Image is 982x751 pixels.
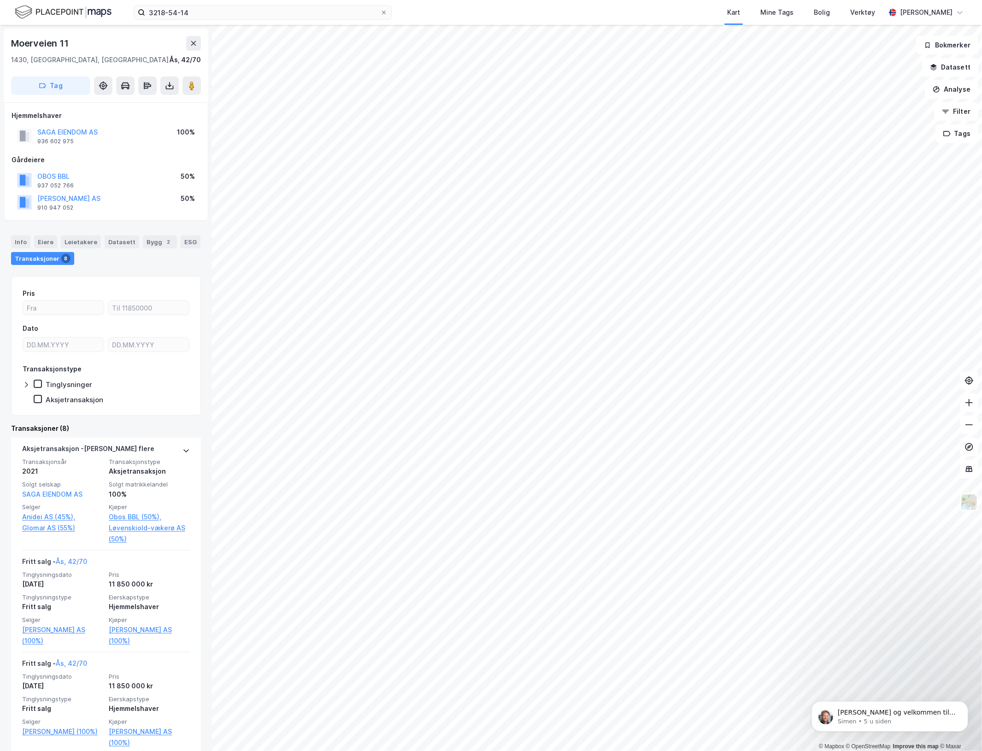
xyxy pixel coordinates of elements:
[109,681,190,692] div: 11 850 000 kr
[23,288,35,299] div: Pris
[11,252,74,265] div: Transaksjoner
[22,726,103,737] a: [PERSON_NAME] (100%)
[109,593,190,601] span: Eierskapstype
[145,6,380,19] input: Søk på adresse, matrikkel, gårdeiere, leietakere eller personer
[846,743,891,750] a: OpenStreetMap
[22,481,103,488] span: Solgt selskap
[22,511,103,522] a: Anidei AS (45%),
[105,235,139,248] div: Datasett
[22,681,103,692] div: [DATE]
[164,237,173,246] div: 2
[108,338,189,352] input: DD.MM.YYYY
[22,601,103,612] div: Fritt salg
[37,204,73,211] div: 910 947 052
[935,124,978,143] button: Tags
[56,659,87,667] a: Ås, 42/70
[22,673,103,681] span: Tinglysningsdato
[109,503,190,511] span: Kjøper
[169,54,201,65] div: Ås, 42/70
[850,7,875,18] div: Verktøy
[61,254,71,263] div: 8
[22,616,103,624] span: Selger
[22,556,87,571] div: Fritt salg -
[109,571,190,579] span: Pris
[109,601,190,612] div: Hjemmelshaver
[22,579,103,590] div: [DATE]
[109,703,190,714] div: Hjemmelshaver
[22,522,103,534] a: Glomar AS (55%)
[11,36,71,51] div: Moerveien 11
[22,466,103,477] div: 2021
[37,182,74,189] div: 937 052 766
[925,80,978,99] button: Analyse
[109,616,190,624] span: Kjøper
[900,7,953,18] div: [PERSON_NAME]
[11,235,30,248] div: Info
[34,235,57,248] div: Eiere
[798,682,982,746] iframe: Intercom notifications melding
[893,743,939,750] a: Improve this map
[177,127,195,138] div: 100%
[22,490,82,498] a: SAGA EIENDOM AS
[181,171,195,182] div: 50%
[109,718,190,726] span: Kjøper
[109,522,190,545] a: Løvenskiold-vækerø AS (50%)
[46,380,92,389] div: Tinglysninger
[37,138,74,145] div: 936 602 975
[12,154,200,165] div: Gårdeiere
[181,193,195,204] div: 50%
[727,7,740,18] div: Kart
[56,557,87,565] a: Ås, 42/70
[46,395,103,404] div: Aksjetransaksjon
[22,624,103,646] a: [PERSON_NAME] AS (100%)
[61,235,101,248] div: Leietakere
[22,718,103,726] span: Selger
[22,703,103,714] div: Fritt salg
[109,624,190,646] a: [PERSON_NAME] AS (100%)
[12,110,200,121] div: Hjemmelshaver
[22,593,103,601] span: Tinglysningstype
[108,301,189,315] input: Til 11850000
[11,423,201,434] div: Transaksjoner (8)
[22,443,154,458] div: Aksjetransaksjon - [PERSON_NAME] flere
[22,571,103,579] span: Tinglysningsdato
[40,35,159,44] p: Message from Simen, sent 5 u siden
[760,7,794,18] div: Mine Tags
[40,27,158,71] span: [PERSON_NAME] og velkommen til Newsec Maps, [PERSON_NAME] det er du lurer på så er det bare å ta ...
[23,364,82,375] div: Transaksjonstype
[814,7,830,18] div: Bolig
[109,579,190,590] div: 11 850 000 kr
[922,58,978,76] button: Datasett
[22,458,103,466] span: Transaksjonsår
[23,301,104,315] input: Fra
[22,695,103,703] span: Tinglysningstype
[934,102,978,121] button: Filter
[22,503,103,511] span: Selger
[109,458,190,466] span: Transaksjonstype
[23,338,104,352] input: DD.MM.YYYY
[916,36,978,54] button: Bokmerker
[15,4,112,20] img: logo.f888ab2527a4732fd821a326f86c7f29.svg
[109,673,190,681] span: Pris
[109,481,190,488] span: Solgt matrikkelandel
[819,743,844,750] a: Mapbox
[960,493,978,511] img: Z
[11,76,90,95] button: Tag
[11,54,169,65] div: 1430, [GEOGRAPHIC_DATA], [GEOGRAPHIC_DATA]
[109,489,190,500] div: 100%
[109,511,190,522] a: Obos BBL (50%),
[109,726,190,748] a: [PERSON_NAME] AS (100%)
[143,235,177,248] div: Bygg
[181,235,200,248] div: ESG
[109,695,190,703] span: Eierskapstype
[109,466,190,477] div: Aksjetransaksjon
[23,323,38,334] div: Dato
[22,658,87,673] div: Fritt salg -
